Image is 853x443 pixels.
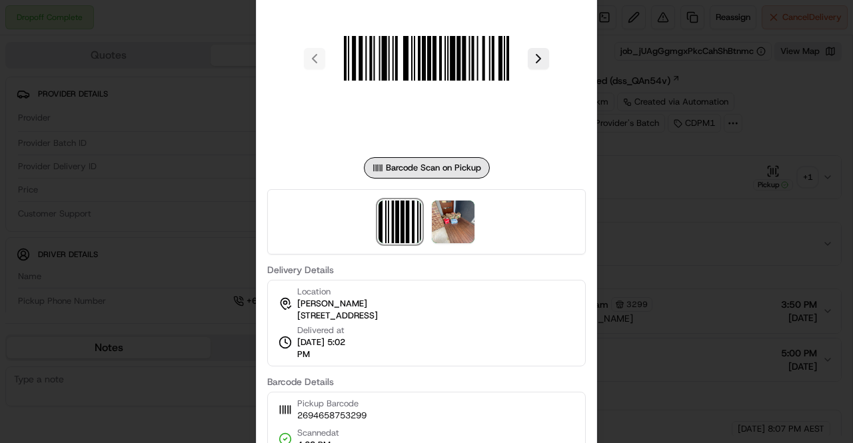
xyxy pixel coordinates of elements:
span: [STREET_ADDRESS] [297,310,378,322]
span: Location [297,286,331,298]
span: Scanned at [297,427,339,439]
div: Barcode Scan on Pickup [364,157,490,179]
img: barcode_scan_on_pickup image [379,201,421,243]
span: 2694658753299 [297,410,367,422]
span: [PERSON_NAME] [297,298,367,310]
label: Barcode Details [267,377,586,386]
span: Pickup Barcode [297,398,367,410]
span: [DATE] 5:02 PM [297,336,359,360]
span: Delivered at [297,324,359,336]
label: Delivery Details [267,265,586,274]
img: photo_proof_of_delivery image [432,201,474,243]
